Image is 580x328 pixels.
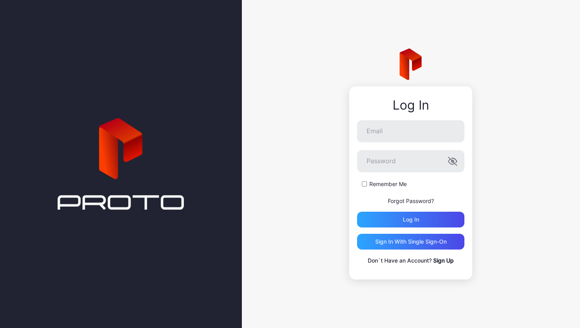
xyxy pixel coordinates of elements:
[388,198,434,204] a: Forgot Password?
[357,150,464,172] input: Password
[357,120,464,142] input: Email
[448,157,457,166] button: Password
[357,234,464,250] button: Sign in With Single Sign-On
[403,216,419,223] div: Log in
[369,180,407,188] label: Remember Me
[357,212,464,227] button: Log in
[357,98,464,112] div: Log In
[375,239,447,245] div: Sign in With Single Sign-On
[357,256,464,265] p: Don`t Have an Account?
[433,257,454,264] a: Sign Up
